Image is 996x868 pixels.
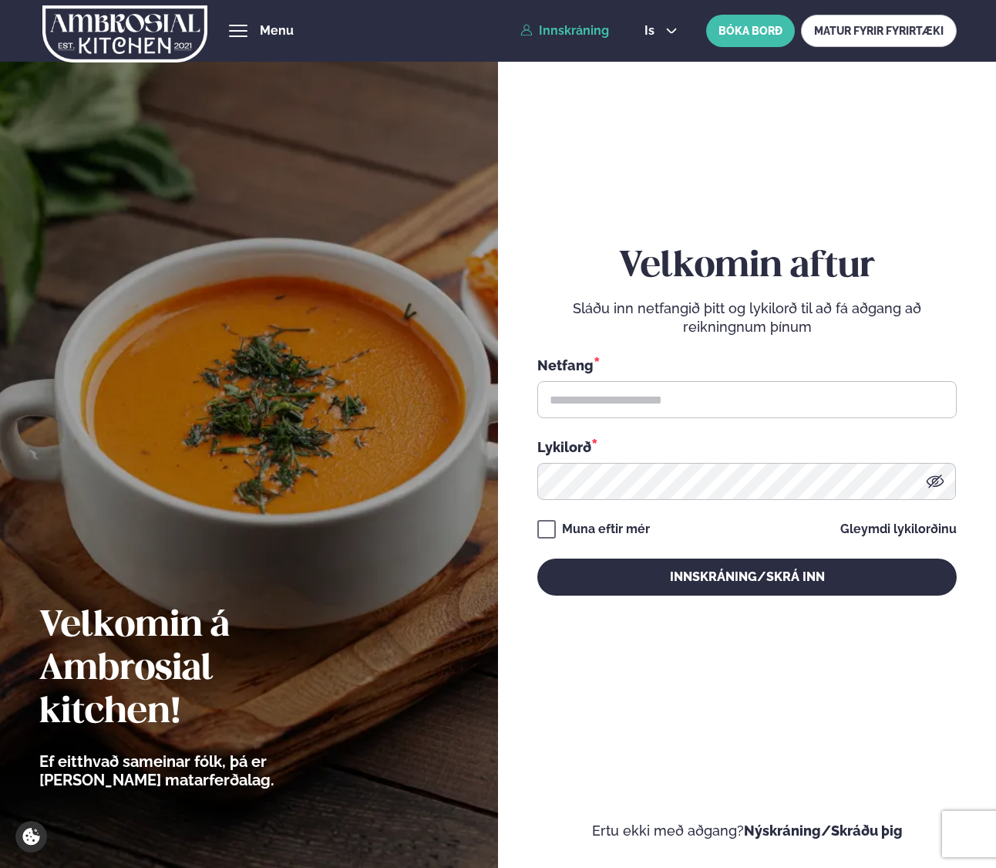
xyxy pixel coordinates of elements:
[644,25,659,37] span: is
[537,822,957,840] p: Ertu ekki með aðgang?
[229,22,247,40] button: hamburger
[39,752,359,789] p: Ef eitthvað sameinar fólk, þá er [PERSON_NAME] matarferðalag.
[39,605,359,735] h2: Velkomin á Ambrosial kitchen!
[801,15,957,47] a: MATUR FYRIR FYRIRTÆKI
[520,24,609,38] a: Innskráning
[744,822,903,839] a: Nýskráning/Skráðu þig
[537,245,957,289] h2: Velkomin aftur
[537,559,957,596] button: Innskráning/Skrá inn
[15,821,47,853] a: Cookie settings
[537,355,957,375] div: Netfang
[632,25,690,37] button: is
[42,2,207,66] img: logo
[537,437,957,457] div: Lykilorð
[840,523,957,535] a: Gleymdi lykilorðinu
[537,299,957,336] p: Sláðu inn netfangið þitt og lykilorð til að fá aðgang að reikningnum þínum
[706,15,795,47] button: BÓKA BORÐ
